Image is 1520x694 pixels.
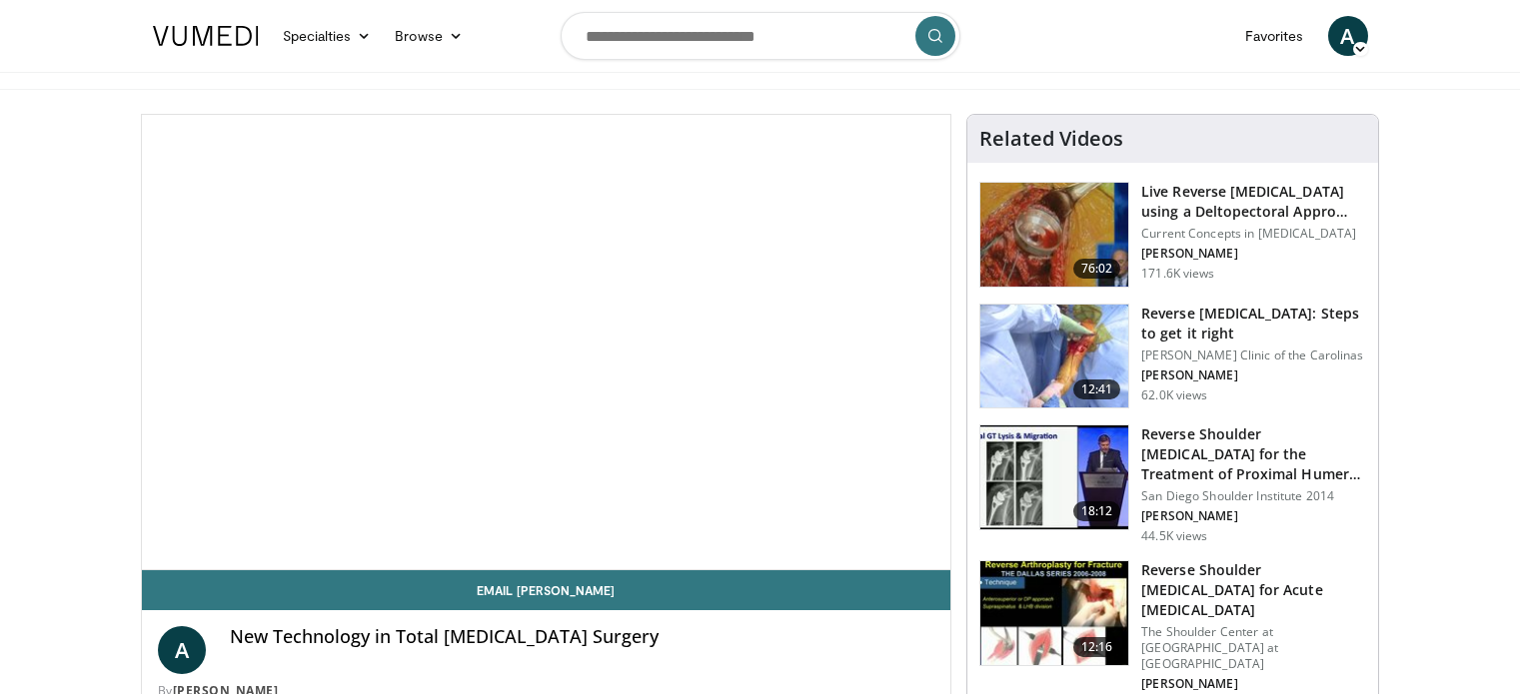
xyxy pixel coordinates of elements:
[153,26,259,46] img: VuMedi Logo
[158,626,206,674] a: A
[979,127,1123,151] h4: Related Videos
[1141,246,1366,262] p: [PERSON_NAME]
[1141,387,1207,403] p: 62.0K views
[230,626,935,648] h4: New Technology in Total [MEDICAL_DATA] Surgery
[561,12,960,60] input: Search topics, interventions
[1141,676,1366,692] p: [PERSON_NAME]
[1073,637,1121,657] span: 12:16
[979,182,1366,288] a: 76:02 Live Reverse [MEDICAL_DATA] using a Deltopectoral Appro… Current Concepts in [MEDICAL_DATA]...
[1141,508,1366,524] p: [PERSON_NAME]
[1141,624,1366,672] p: The Shoulder Center at [GEOGRAPHIC_DATA] at [GEOGRAPHIC_DATA]
[1328,16,1368,56] a: A
[1233,16,1316,56] a: Favorites
[980,561,1128,665] img: butch_reverse_arthroplasty_3.png.150x105_q85_crop-smart_upscale.jpg
[1141,304,1366,344] h3: Reverse [MEDICAL_DATA]: Steps to get it right
[979,304,1366,409] a: 12:41 Reverse [MEDICAL_DATA]: Steps to get it right [PERSON_NAME] Clinic of the Carolinas [PERSON...
[1073,379,1121,399] span: 12:41
[1141,347,1366,363] p: [PERSON_NAME] Clinic of the Carolinas
[1141,182,1366,222] h3: Live Reverse [MEDICAL_DATA] using a Deltopectoral Appro…
[1141,266,1214,282] p: 171.6K views
[142,115,951,570] video-js: Video Player
[1073,501,1121,521] span: 18:12
[1141,226,1366,242] p: Current Concepts in [MEDICAL_DATA]
[1141,528,1207,544] p: 44.5K views
[979,424,1366,544] a: 18:12 Reverse Shoulder [MEDICAL_DATA] for the Treatment of Proximal Humeral … San Diego Shoulder ...
[1141,560,1366,620] h3: Reverse Shoulder [MEDICAL_DATA] for Acute [MEDICAL_DATA]
[980,183,1128,287] img: 684033_3.png.150x105_q85_crop-smart_upscale.jpg
[142,570,951,610] a: Email [PERSON_NAME]
[1141,488,1366,504] p: San Diego Shoulder Institute 2014
[980,425,1128,529] img: Q2xRg7exoPLTwO8X4xMDoxOjA4MTsiGN.150x105_q85_crop-smart_upscale.jpg
[1141,424,1366,484] h3: Reverse Shoulder [MEDICAL_DATA] for the Treatment of Proximal Humeral …
[383,16,475,56] a: Browse
[271,16,384,56] a: Specialties
[1073,259,1121,279] span: 76:02
[980,305,1128,408] img: 326034_0000_1.png.150x105_q85_crop-smart_upscale.jpg
[1141,367,1366,383] p: [PERSON_NAME]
